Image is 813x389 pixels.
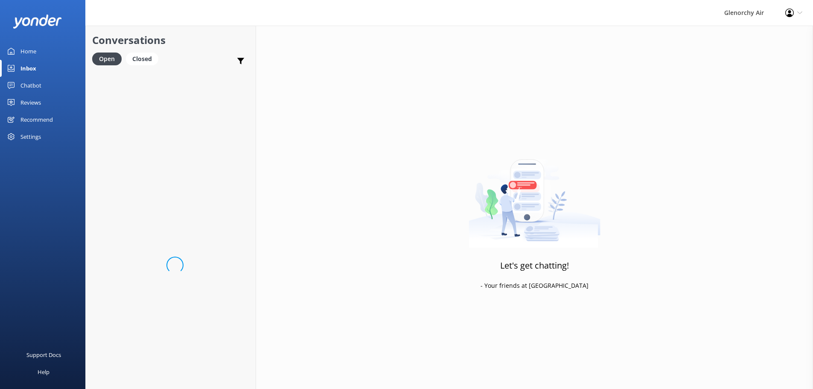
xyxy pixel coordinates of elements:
[20,77,41,94] div: Chatbot
[38,363,50,380] div: Help
[469,141,600,248] img: artwork of a man stealing a conversation from at giant smartphone
[500,259,569,272] h3: Let's get chatting!
[20,94,41,111] div: Reviews
[20,111,53,128] div: Recommend
[92,32,249,48] h2: Conversations
[126,53,158,65] div: Closed
[20,128,41,145] div: Settings
[20,60,36,77] div: Inbox
[13,15,62,29] img: yonder-white-logo.png
[92,53,122,65] div: Open
[92,54,126,63] a: Open
[20,43,36,60] div: Home
[26,346,61,363] div: Support Docs
[126,54,163,63] a: Closed
[481,281,589,290] p: - Your friends at [GEOGRAPHIC_DATA]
